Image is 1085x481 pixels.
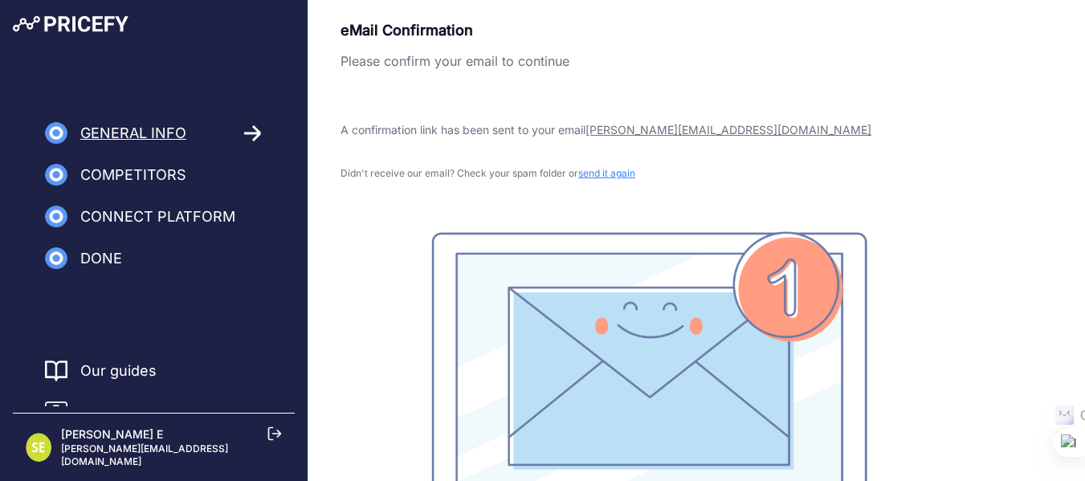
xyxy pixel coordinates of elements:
a: Chat with us [45,402,166,424]
span: Competitors [80,164,186,186]
img: Pricefy Logo [13,16,128,32]
p: eMail Confirmation [341,19,957,42]
span: General Info [80,122,186,145]
p: [PERSON_NAME] E [61,426,282,442]
span: Done [80,247,122,270]
p: Please confirm your email to continue [341,51,957,71]
p: [PERSON_NAME][EMAIL_ADDRESS][DOMAIN_NAME] [61,442,282,468]
span: [PERSON_NAME][EMAIL_ADDRESS][DOMAIN_NAME] [585,123,871,137]
span: Connect Platform [80,206,235,228]
p: Didn't receive our email? Check your spam folder or [341,167,957,180]
a: Our guides [80,360,157,382]
span: send it again [578,167,635,179]
span: Chat with us [80,402,166,424]
p: A confirmation link has been sent to your email [341,122,957,138]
